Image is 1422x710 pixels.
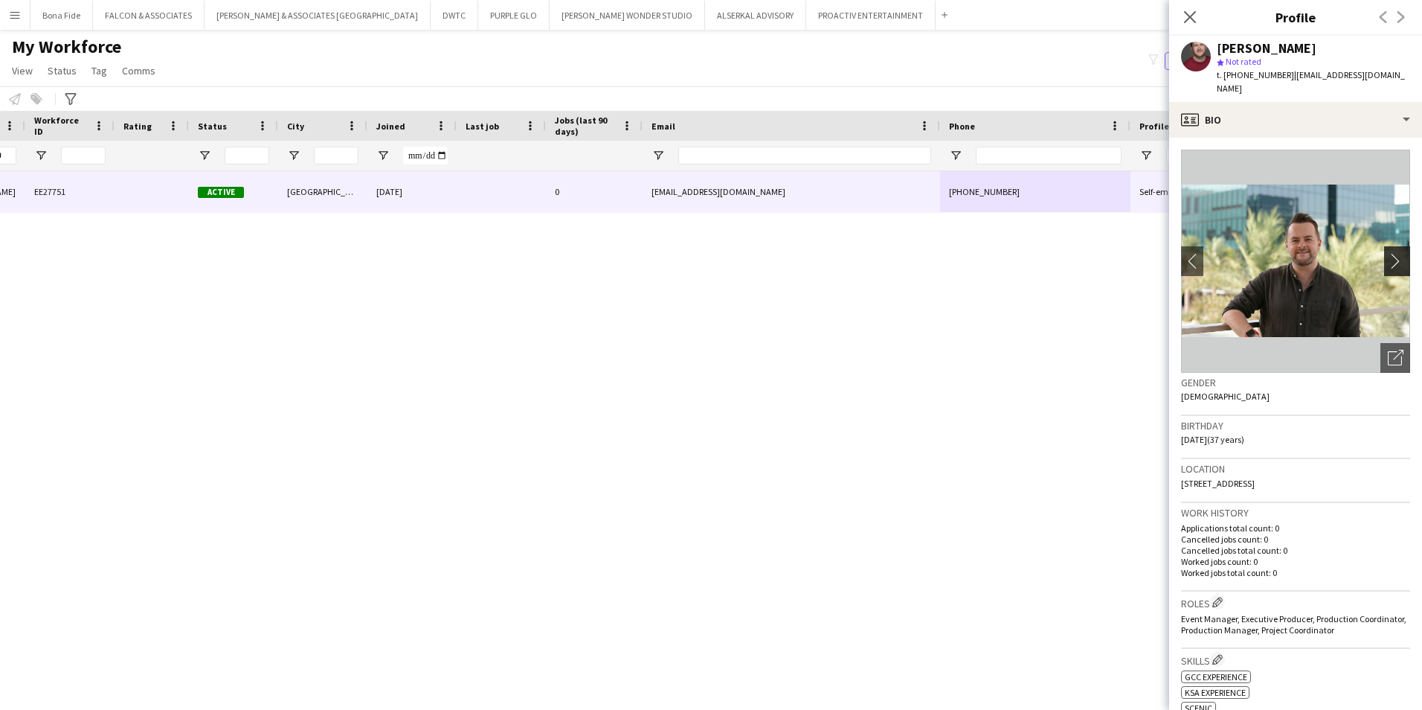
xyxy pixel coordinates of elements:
[705,1,806,30] button: ALSERKAL ADVISORY
[478,1,550,30] button: PURPLE GLO
[1181,376,1410,389] h3: Gender
[949,149,962,162] button: Open Filter Menu
[1181,545,1410,556] p: Cancelled jobs total count: 0
[1181,652,1410,668] h3: Skills
[30,1,93,30] button: Bona Fide
[25,171,115,212] div: EE27751
[62,90,80,108] app-action-btn: Advanced filters
[6,61,39,80] a: View
[431,1,478,30] button: DWTC
[1181,434,1244,445] span: [DATE] (37 years)
[1181,567,1410,578] p: Worked jobs total count: 0
[116,61,161,80] a: Comms
[1217,69,1405,94] span: | [EMAIL_ADDRESS][DOMAIN_NAME]
[940,171,1130,212] div: [PHONE_NUMBER]
[1181,391,1270,402] span: [DEMOGRAPHIC_DATA]
[1181,522,1410,534] p: Applications total count: 0
[1181,506,1410,519] h3: Work history
[1217,42,1316,55] div: [PERSON_NAME]
[652,121,675,132] span: Email
[93,1,205,30] button: FALCON & ASSOCIATES
[949,121,975,132] span: Phone
[367,171,457,212] div: [DATE]
[91,64,107,77] span: Tag
[376,121,405,132] span: Joined
[1185,687,1246,698] span: KSA Experience
[1226,56,1261,67] span: Not rated
[48,64,77,77] span: Status
[376,149,390,162] button: Open Filter Menu
[678,147,931,164] input: Email Filter Input
[34,115,88,137] span: Workforce ID
[12,36,121,58] span: My Workforce
[403,147,448,164] input: Joined Filter Input
[1181,419,1410,432] h3: Birthday
[86,61,113,80] a: Tag
[1181,556,1410,567] p: Worked jobs count: 0
[1139,121,1169,132] span: Profile
[1165,52,1239,70] button: Everyone5,714
[12,64,33,77] span: View
[198,121,227,132] span: Status
[1169,7,1422,27] h3: Profile
[61,147,106,164] input: Workforce ID Filter Input
[1181,613,1406,636] span: Event Manager, Executive Producer, Production Coordinator, Production Manager, Project Coordinator
[1181,150,1410,373] img: Crew avatar or photo
[1181,534,1410,545] p: Cancelled jobs count: 0
[643,171,940,212] div: [EMAIL_ADDRESS][DOMAIN_NAME]
[123,121,152,132] span: Rating
[1185,671,1247,682] span: GCC Experience
[1181,478,1255,489] span: [STREET_ADDRESS]
[555,115,616,137] span: Jobs (last 90 days)
[1130,171,1226,212] div: Self-employed Crew
[278,171,367,212] div: [GEOGRAPHIC_DATA]
[122,64,155,77] span: Comms
[652,149,665,162] button: Open Filter Menu
[205,1,431,30] button: [PERSON_NAME] & ASSOCIATES [GEOGRAPHIC_DATA]
[314,147,358,164] input: City Filter Input
[1166,147,1217,164] input: Profile Filter Input
[287,121,304,132] span: City
[1139,149,1153,162] button: Open Filter Menu
[1181,595,1410,610] h3: Roles
[1181,462,1410,476] h3: Location
[976,147,1122,164] input: Phone Filter Input
[198,149,211,162] button: Open Filter Menu
[546,171,643,212] div: 0
[1217,69,1294,80] span: t. [PHONE_NUMBER]
[806,1,936,30] button: PROACTIV ENTERTAINMENT
[466,121,499,132] span: Last job
[1169,102,1422,138] div: Bio
[42,61,83,80] a: Status
[198,187,244,198] span: Active
[225,147,269,164] input: Status Filter Input
[550,1,705,30] button: [PERSON_NAME] WONDER STUDIO
[287,149,300,162] button: Open Filter Menu
[34,149,48,162] button: Open Filter Menu
[1380,343,1410,373] div: Open photos pop-in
